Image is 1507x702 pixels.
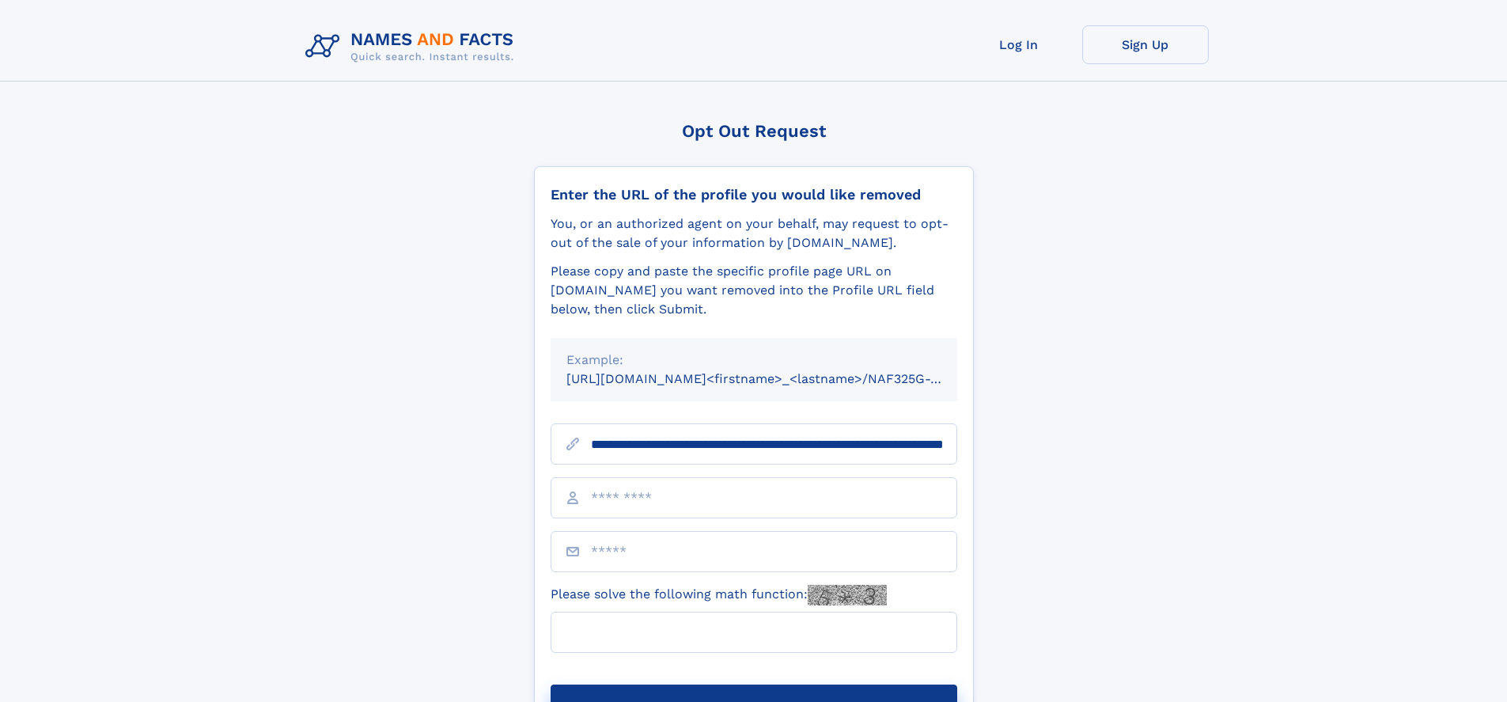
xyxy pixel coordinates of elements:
[551,186,957,203] div: Enter the URL of the profile you would like removed
[566,371,987,386] small: [URL][DOMAIN_NAME]<firstname>_<lastname>/NAF325G-xxxxxxxx
[551,262,957,319] div: Please copy and paste the specific profile page URL on [DOMAIN_NAME] you want removed into the Pr...
[551,214,957,252] div: You, or an authorized agent on your behalf, may request to opt-out of the sale of your informatio...
[299,25,527,68] img: Logo Names and Facts
[566,351,941,370] div: Example:
[534,121,974,141] div: Opt Out Request
[956,25,1082,64] a: Log In
[551,585,887,605] label: Please solve the following math function:
[1082,25,1209,64] a: Sign Up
